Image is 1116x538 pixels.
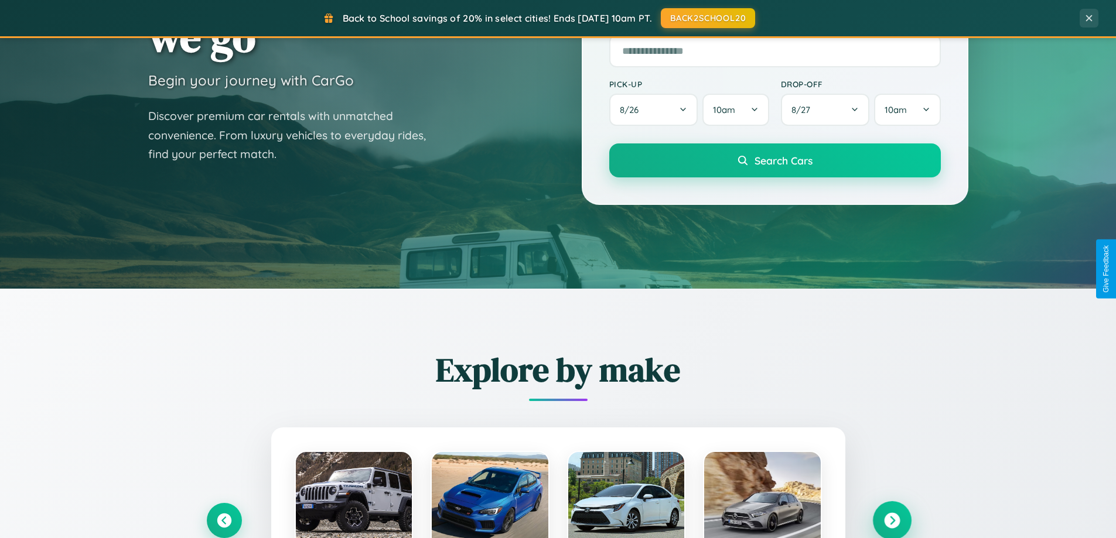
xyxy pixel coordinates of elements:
[755,154,813,167] span: Search Cars
[148,71,354,89] h3: Begin your journey with CarGo
[702,94,769,126] button: 10am
[781,94,870,126] button: 8/27
[343,12,652,24] span: Back to School savings of 20% in select cities! Ends [DATE] 10am PT.
[874,94,940,126] button: 10am
[781,79,941,89] label: Drop-off
[661,8,755,28] button: BACK2SCHOOL20
[609,143,941,177] button: Search Cars
[148,107,441,164] p: Discover premium car rentals with unmatched convenience. From luxury vehicles to everyday rides, ...
[207,347,910,392] h2: Explore by make
[885,104,907,115] span: 10am
[1102,245,1110,293] div: Give Feedback
[620,104,644,115] span: 8 / 26
[713,104,735,115] span: 10am
[791,104,816,115] span: 8 / 27
[609,79,769,89] label: Pick-up
[609,94,698,126] button: 8/26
